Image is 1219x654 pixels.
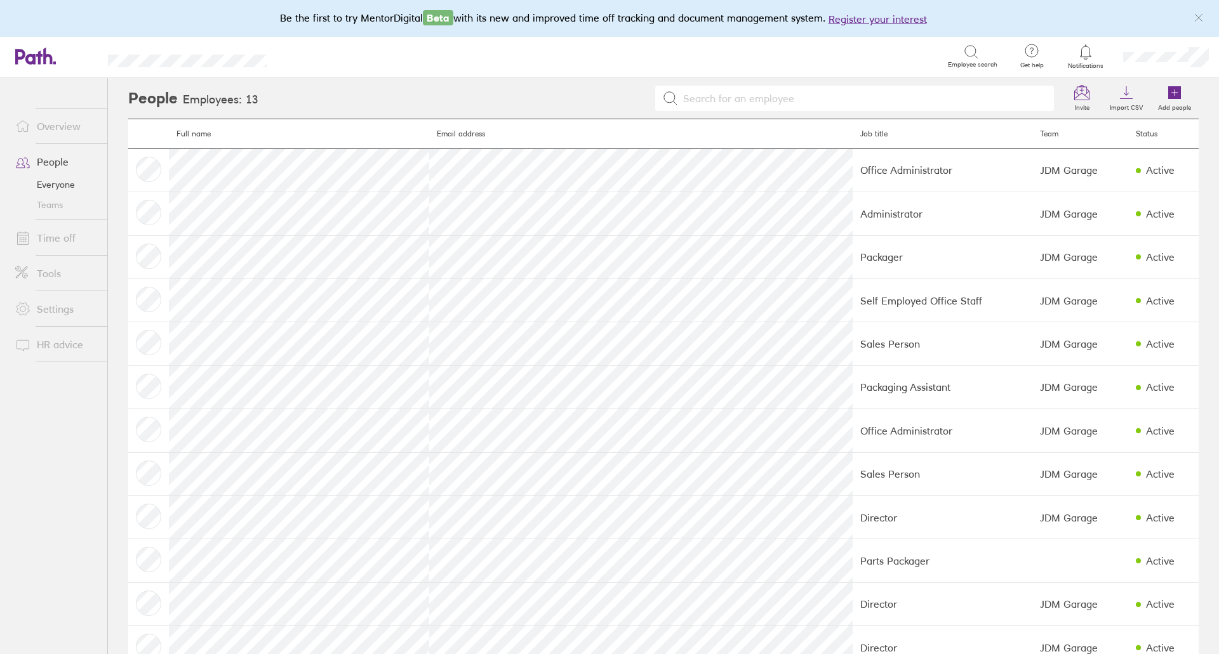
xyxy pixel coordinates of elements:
[853,322,1032,365] td: Sales Person
[423,10,453,25] span: Beta
[1146,598,1175,610] div: Active
[1150,78,1199,119] a: Add people
[280,10,940,27] div: Be the first to try MentorDigital with its new and improved time off tracking and document manage...
[5,261,107,286] a: Tools
[829,11,927,27] button: Register your interest
[1067,100,1097,112] label: Invite
[853,192,1032,235] td: Administrator
[5,149,107,174] a: People
[853,452,1032,495] td: Sales Person
[853,496,1032,539] td: Director
[5,195,107,215] a: Teams
[853,365,1032,409] td: Packaging Assistant
[1032,496,1128,539] td: JDM Garage
[1146,251,1175,263] div: Active
[1032,119,1128,149] th: Team
[1102,78,1150,119] a: Import CSV
[1032,279,1128,322] td: JDM Garage
[1032,365,1128,409] td: JDM Garage
[1032,409,1128,452] td: JDM Garage
[169,119,429,149] th: Full name
[853,409,1032,452] td: Office Administrator
[128,78,178,119] h2: People
[1146,468,1175,480] div: Active
[853,148,1032,192] td: Office Administrator
[1032,192,1128,235] td: JDM Garage
[1146,381,1175,393] div: Active
[948,61,997,69] span: Employee search
[853,279,1032,322] td: Self Employed Office Staff
[1150,100,1199,112] label: Add people
[5,225,107,251] a: Time off
[1032,582,1128,625] td: JDM Garage
[1128,119,1199,149] th: Status
[5,296,107,322] a: Settings
[1102,100,1150,112] label: Import CSV
[1032,235,1128,278] td: JDM Garage
[1146,425,1175,436] div: Active
[301,50,333,62] div: Search
[1032,322,1128,365] td: JDM Garage
[1032,452,1128,495] td: JDM Garage
[1146,512,1175,523] div: Active
[853,235,1032,278] td: Packager
[1146,338,1175,350] div: Active
[853,539,1032,582] td: Parts Packager
[1146,164,1175,176] div: Active
[1065,43,1107,70] a: Notifications
[5,332,107,357] a: HR advice
[1146,295,1175,306] div: Active
[1146,642,1175,653] div: Active
[1146,555,1175,566] div: Active
[5,114,107,139] a: Overview
[853,582,1032,625] td: Director
[183,93,258,107] h3: Employees: 13
[1065,62,1107,70] span: Notifications
[1032,148,1128,192] td: JDM Garage
[429,119,853,149] th: Email address
[5,174,107,195] a: Everyone
[1062,78,1102,119] a: Invite
[853,119,1032,149] th: Job title
[1146,208,1175,219] div: Active
[678,86,1047,110] input: Search for an employee
[1011,62,1053,69] span: Get help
